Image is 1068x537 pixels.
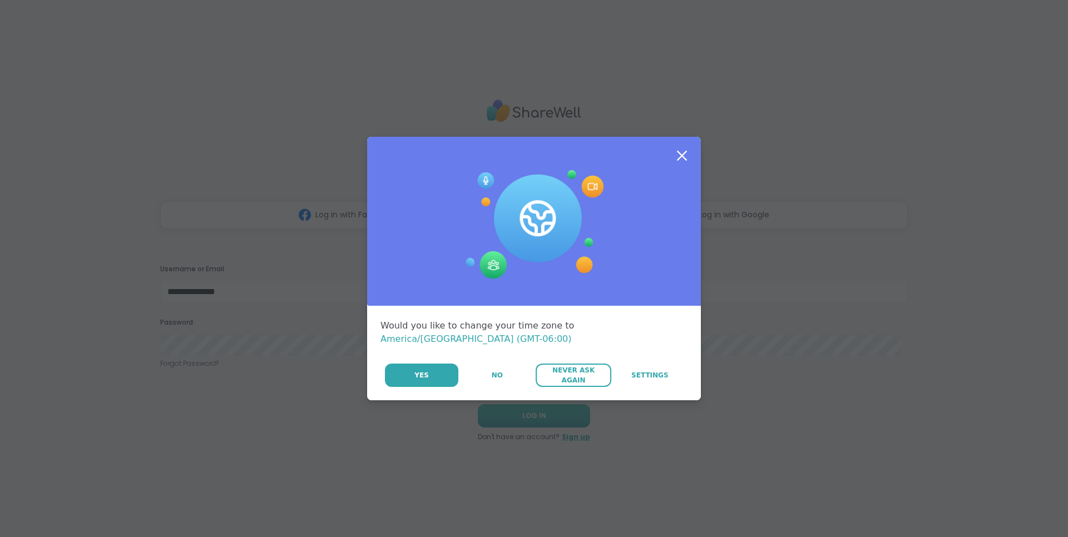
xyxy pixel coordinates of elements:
[385,364,458,387] button: Yes
[492,370,503,380] span: No
[536,364,611,387] button: Never Ask Again
[541,365,605,385] span: Never Ask Again
[459,364,535,387] button: No
[380,334,572,344] span: America/[GEOGRAPHIC_DATA] (GMT-06:00)
[631,370,669,380] span: Settings
[464,170,604,279] img: Session Experience
[414,370,429,380] span: Yes
[612,364,688,387] a: Settings
[380,319,688,346] div: Would you like to change your time zone to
